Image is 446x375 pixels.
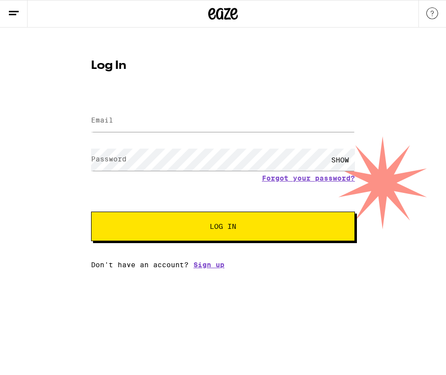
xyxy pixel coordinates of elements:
[210,223,236,230] span: Log In
[91,60,355,72] h1: Log In
[91,155,127,163] label: Password
[91,116,113,124] label: Email
[91,212,355,241] button: Log In
[193,261,224,269] a: Sign up
[325,149,355,171] div: SHOW
[91,110,355,132] input: Email
[262,174,355,182] a: Forgot your password?
[91,261,355,269] div: Don't have an account?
